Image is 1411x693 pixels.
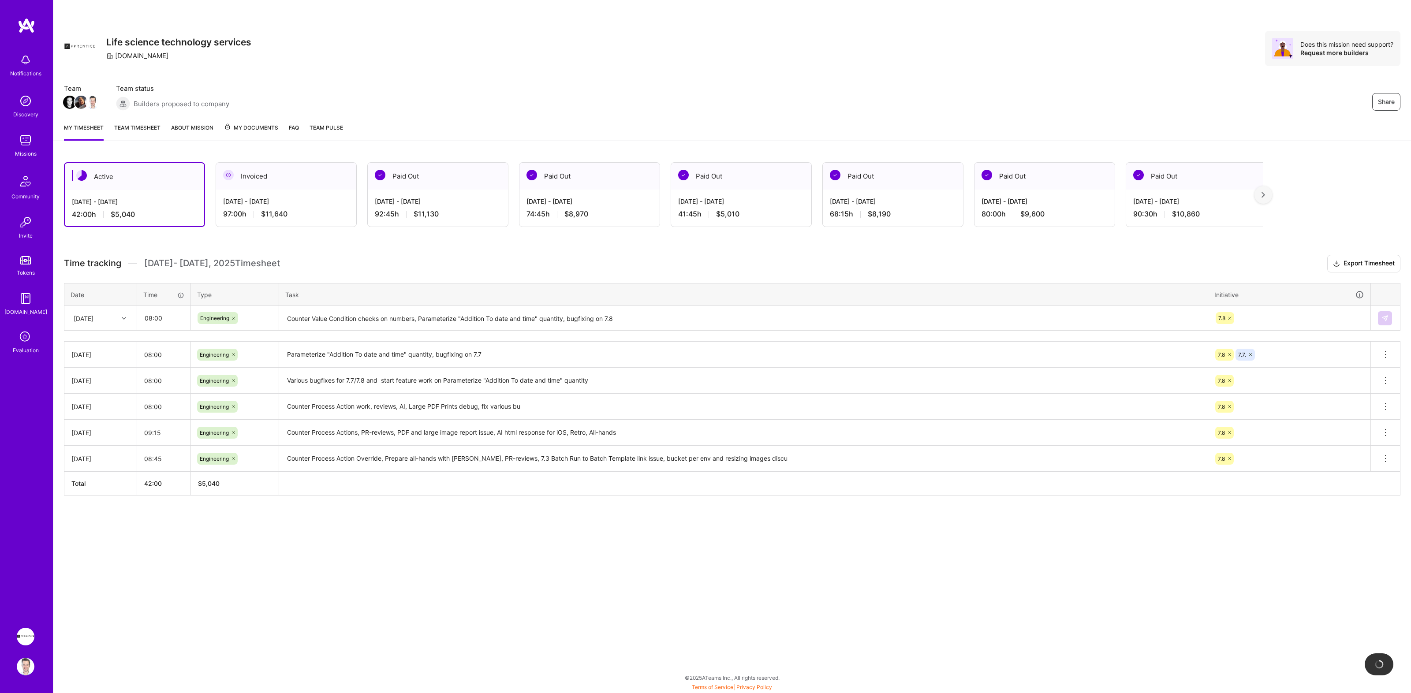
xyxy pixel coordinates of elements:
div: [DATE] [71,428,130,437]
a: My timesheet [64,123,104,141]
img: Community [15,171,36,192]
div: Time [143,290,184,299]
input: HH:MM [137,395,190,418]
img: Paid Out [678,170,689,180]
img: Submit [1381,315,1389,322]
textarea: Counter Process Action Override, Prepare all-hands with [PERSON_NAME], PR-reviews, 7.3 Batch Run ... [280,447,1207,471]
span: Engineering [200,351,229,358]
i: icon Chevron [122,316,126,320]
div: Paid Out [974,163,1115,190]
img: Team Member Avatar [63,96,76,109]
div: Missions [15,149,37,158]
div: © 2025 ATeams Inc., All rights reserved. [53,667,1411,689]
a: About Mission [171,123,213,141]
div: [DATE] [71,376,130,385]
span: 7.8 [1218,403,1225,410]
textarea: Counter Value Condition checks on numbers, Parameterize "Addition To date and time" quantity, bug... [280,307,1207,330]
div: [DOMAIN_NAME] [106,51,168,60]
img: User Avatar [17,658,34,675]
img: discovery [17,92,34,110]
button: Export Timesheet [1327,255,1400,272]
textarea: Parameterize "Addition To date and time" quantity, bugfixing on 7.7 [280,343,1207,367]
span: $5,040 [111,210,135,219]
img: Avatar [1272,38,1293,59]
div: [DATE] - [DATE] [223,197,349,206]
div: Notifications [10,69,41,78]
input: HH:MM [137,447,190,470]
a: Team Pulse [310,123,343,141]
span: Builders proposed to company [134,99,229,108]
a: Team timesheet [114,123,161,141]
span: $5,010 [716,209,739,219]
span: 7.8 [1218,315,1225,321]
div: Does this mission need support? [1300,40,1393,48]
div: Community [11,192,40,201]
div: [DATE] [71,350,130,359]
div: [DATE] - [DATE] [526,197,653,206]
th: 42:00 [137,472,191,496]
div: [DATE] - [DATE] [1133,197,1259,206]
div: Initiative [1214,290,1364,300]
div: [DATE] - [DATE] [678,197,804,206]
span: 7.8 [1218,377,1225,384]
a: User Avatar [15,658,37,675]
div: [DATE] - [DATE] [830,197,956,206]
div: 74:45 h [526,209,653,219]
img: Paid Out [1133,170,1144,180]
img: bell [17,51,34,69]
span: Share [1378,97,1395,106]
div: Invoiced [216,163,356,190]
span: Team status [116,84,229,93]
div: [DATE] - [DATE] [982,197,1108,206]
input: HH:MM [138,306,190,330]
img: Team Member Avatar [75,96,88,109]
div: [DATE] [74,313,93,323]
div: Paid Out [1126,163,1266,190]
div: 90:30 h [1133,209,1259,219]
span: $8,970 [564,209,588,219]
span: My Documents [224,123,278,133]
a: Terms of Service [692,684,733,690]
span: Engineering [200,403,229,410]
span: Engineering [200,377,229,384]
div: 41:45 h [678,209,804,219]
span: Engineering [200,455,229,462]
div: [DATE] [71,454,130,463]
h3: Life science technology services [106,37,251,48]
span: $11,130 [414,209,439,219]
i: icon CompanyGray [106,52,113,60]
textarea: Counter Process Actions, PR-reviews, PDF and large image report issue, AI html response for iOS, ... [280,421,1207,445]
span: $ 5,040 [198,480,220,487]
a: FAQ [289,123,299,141]
div: [DATE] - [DATE] [72,197,197,206]
img: right [1262,192,1265,198]
i: icon SelectionTeam [17,329,34,346]
div: Invite [19,231,33,240]
img: teamwork [17,131,34,149]
span: $10,860 [1172,209,1200,219]
img: Invoiced [223,170,234,180]
span: $11,640 [261,209,287,219]
div: Discovery [13,110,38,119]
div: Paid Out [671,163,811,190]
div: Evaluation [13,346,39,355]
img: Apprentice: Life science technology services [17,628,34,645]
div: 92:45 h [375,209,501,219]
th: Task [279,283,1208,306]
span: 7.8 [1218,455,1225,462]
img: Paid Out [982,170,992,180]
img: guide book [17,290,34,307]
div: null [1378,311,1393,325]
a: Apprentice: Life science technology services [15,628,37,645]
a: Team Member Avatar [87,95,98,110]
img: logo [18,18,35,34]
input: HH:MM [137,343,190,366]
i: icon Download [1333,259,1340,268]
div: Paid Out [823,163,963,190]
img: Team Member Avatar [86,96,99,109]
img: Active [76,170,87,181]
th: Type [191,283,279,306]
th: Date [64,283,137,306]
a: Privacy Policy [736,684,772,690]
span: $9,600 [1020,209,1045,219]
